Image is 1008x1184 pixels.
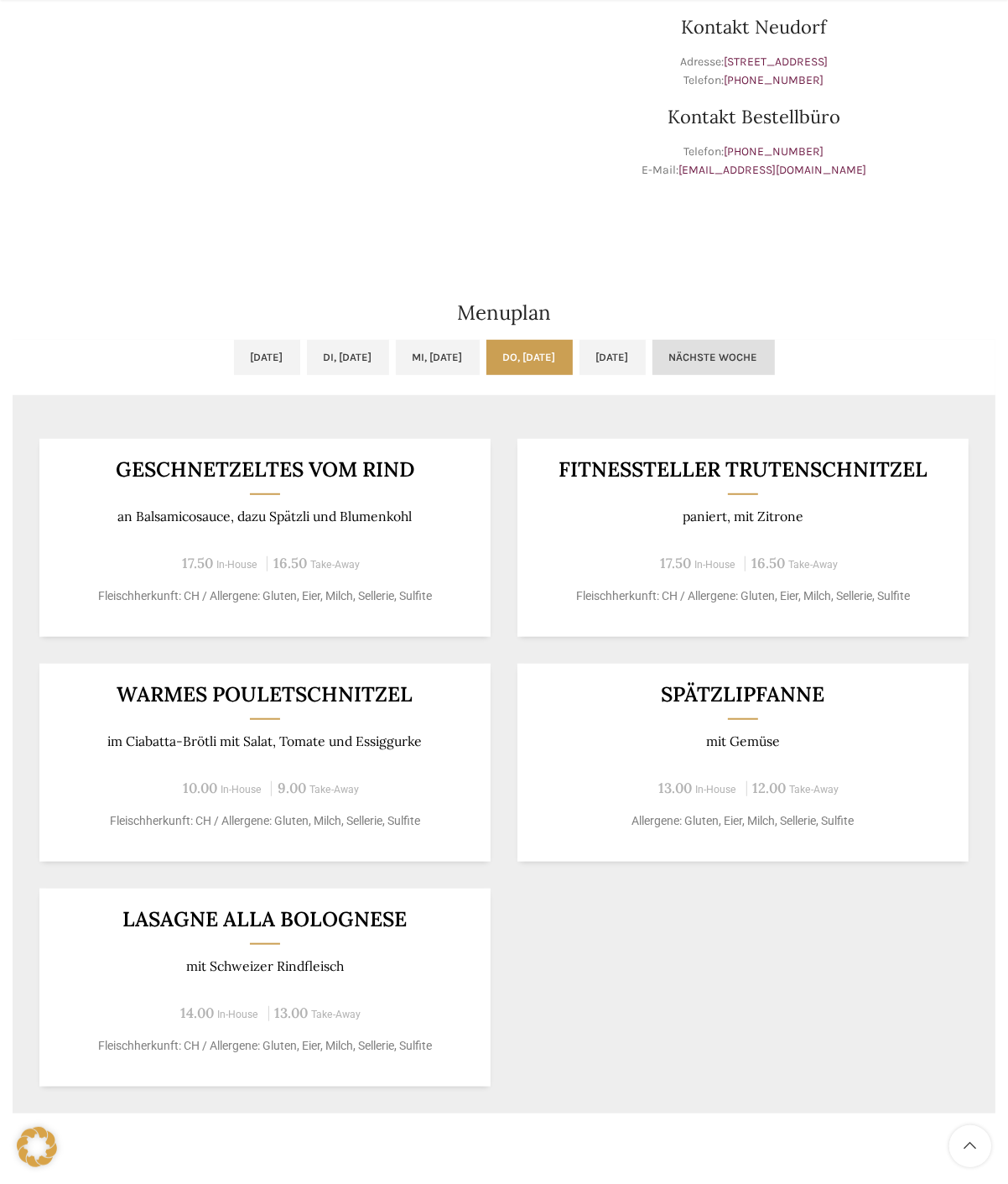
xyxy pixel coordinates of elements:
[725,144,824,159] a: [PHONE_NUMBER]
[486,340,573,375] a: Do, [DATE]
[538,509,948,524] p: paniert, mit Zitrone
[221,784,262,795] span: In-House
[60,1037,470,1055] p: Fleischherkunft: CH / Allergene: Gluten, Eier, Milch, Sellerie, Sulfite
[512,53,995,91] p: Adresse: Telefon:
[751,554,785,572] span: 16.50
[696,784,737,795] span: In-House
[512,107,995,126] h3: Kontakt Bestellbüro
[307,340,389,375] a: Di, [DATE]
[60,812,470,830] p: Fleischherkunft: CH / Allergene: Gluten, Milch, Sellerie, Sulfite
[660,554,691,572] span: 17.50
[60,958,470,974] p: mit Schweizer Rindfleisch
[216,559,257,571] span: In-House
[579,340,646,375] a: [DATE]
[60,684,470,705] h3: Warmes Pouletschnitzel
[234,340,300,375] a: [DATE]
[13,303,995,323] h2: Menuplan
[725,73,824,87] a: [PHONE_NUMBER]
[60,509,470,524] p: an Balsamicosauce, dazu Spätzli und Blumenkohl
[512,143,995,180] p: Telefon: E-Mail:
[694,559,735,571] span: In-House
[538,684,948,705] h3: Spätzlipfanne
[790,784,839,795] span: Take-Away
[678,163,866,177] a: [EMAIL_ADDRESS][DOMAIN_NAME]
[278,779,306,797] span: 9.00
[60,587,470,605] p: Fleischherkunft: CH / Allergene: Gluten, Eier, Milch, Sellerie, Sulfite
[60,909,470,930] h3: Lasagne alla Bolognese
[183,779,217,797] span: 10.00
[538,812,948,830] p: Allergene: Gluten, Eier, Milch, Sellerie, Sulfite
[788,559,838,571] span: Take-Away
[512,18,995,36] h3: Kontakt Neudorf
[309,784,359,795] span: Take-Away
[273,554,307,572] span: 16.50
[949,1125,991,1167] a: Scroll to top button
[659,779,693,797] span: 13.00
[275,1004,309,1022] span: 13.00
[396,340,480,375] a: Mi, [DATE]
[182,554,213,572] span: 17.50
[652,340,775,375] a: Nächste Woche
[312,1009,361,1020] span: Take-Away
[218,1009,259,1020] span: In-House
[538,459,948,480] h3: Fitnessteller Trutenschnitzel
[538,733,948,749] p: mit Gemüse
[724,55,828,69] a: [STREET_ADDRESS]
[310,559,360,571] span: Take-Away
[538,587,948,605] p: Fleischherkunft: CH / Allergene: Gluten, Eier, Milch, Sellerie, Sulfite
[60,459,470,480] h3: Geschnetzeltes vom Rind
[753,779,787,797] span: 12.00
[181,1004,215,1022] span: 14.00
[60,733,470,749] p: im Ciabatta-Brötli mit Salat, Tomate und Essiggurke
